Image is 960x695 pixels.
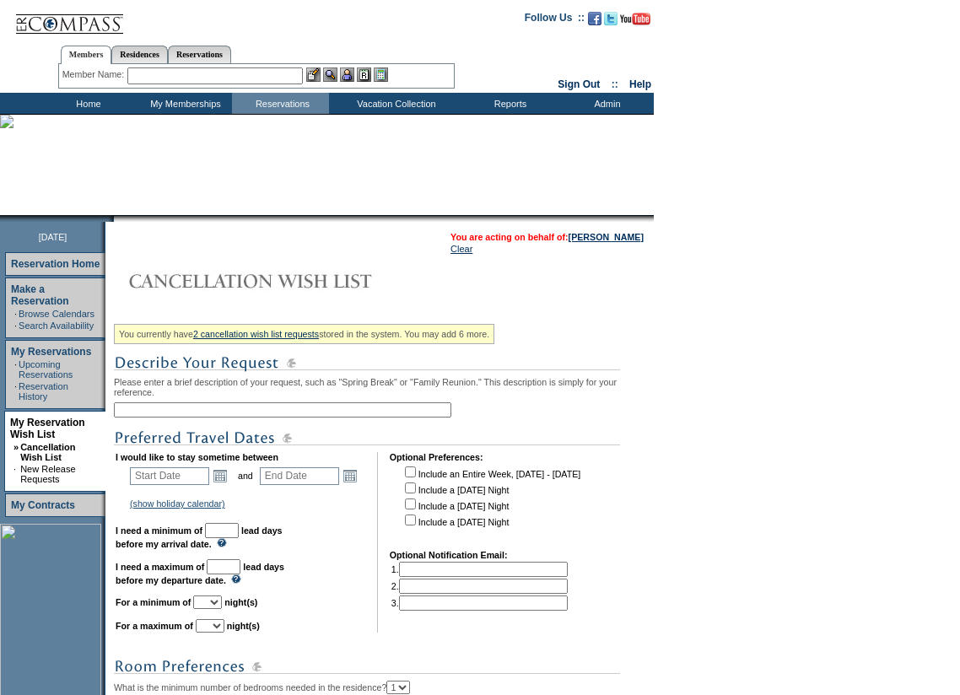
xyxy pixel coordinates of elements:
[323,67,337,82] img: View
[224,597,257,607] b: night(s)
[20,442,75,462] a: Cancellation Wish List
[588,12,601,25] img: Become our fan on Facebook
[391,579,568,594] td: 2.
[391,595,568,611] td: 3.
[168,46,231,63] a: Reservations
[620,17,650,27] a: Subscribe to our YouTube Channel
[135,93,232,114] td: My Memberships
[13,442,19,452] b: »
[341,466,359,485] a: Open the calendar popup.
[211,466,229,485] a: Open the calendar popup.
[61,46,112,64] a: Members
[20,464,75,484] a: New Release Requests
[391,562,568,577] td: 1.
[39,232,67,242] span: [DATE]
[390,452,483,462] b: Optional Preferences:
[306,67,321,82] img: b_edit.gif
[19,359,73,380] a: Upcoming Reservations
[116,525,202,536] b: I need a minimum of
[612,78,618,90] span: ::
[558,78,600,90] a: Sign Out
[340,67,354,82] img: Impersonate
[525,10,585,30] td: Follow Us ::
[116,452,278,462] b: I would like to stay sometime between
[11,283,69,307] a: Make a Reservation
[232,93,329,114] td: Reservations
[62,67,127,82] div: Member Name:
[11,258,100,270] a: Reservation Home
[14,309,17,319] td: ·
[231,574,241,584] img: questionMark_lightBlue.gif
[557,93,654,114] td: Admin
[38,93,135,114] td: Home
[402,464,580,538] td: Include an Entire Week, [DATE] - [DATE] Include a [DATE] Night Include a [DATE] Night Include a [...
[116,562,284,585] b: lead days before my departure date.
[450,244,472,254] a: Clear
[217,538,227,547] img: questionMark_lightBlue.gif
[604,12,618,25] img: Follow us on Twitter
[114,264,451,298] img: Cancellation Wish List
[14,321,17,331] td: ·
[116,621,193,631] b: For a maximum of
[116,597,191,607] b: For a minimum of
[193,329,319,339] a: 2 cancellation wish list requests
[13,464,19,484] td: ·
[14,359,17,380] td: ·
[114,656,620,677] img: subTtlRoomPreferences.gif
[11,346,91,358] a: My Reservations
[450,232,644,242] span: You are acting on behalf of:
[130,467,209,485] input: Date format: M/D/Y. Shortcut keys: [T] for Today. [UP] or [.] for Next Day. [DOWN] or [,] for Pre...
[111,46,168,63] a: Residences
[588,17,601,27] a: Become our fan on Facebook
[10,417,85,440] a: My Reservation Wish List
[19,321,94,331] a: Search Availability
[11,499,75,511] a: My Contracts
[114,215,116,222] img: blank.gif
[19,381,68,401] a: Reservation History
[460,93,557,114] td: Reports
[130,498,225,509] a: (show holiday calendar)
[235,464,256,488] td: and
[374,67,388,82] img: b_calculator.gif
[227,621,260,631] b: night(s)
[620,13,650,25] img: Subscribe to our YouTube Channel
[629,78,651,90] a: Help
[14,381,17,401] td: ·
[108,215,114,222] img: promoShadowLeftCorner.gif
[114,324,494,344] div: You currently have stored in the system. You may add 6 more.
[329,93,460,114] td: Vacation Collection
[390,550,508,560] b: Optional Notification Email:
[357,67,371,82] img: Reservations
[569,232,644,242] a: [PERSON_NAME]
[116,562,204,572] b: I need a maximum of
[19,309,94,319] a: Browse Calendars
[604,17,618,27] a: Follow us on Twitter
[260,467,339,485] input: Date format: M/D/Y. Shortcut keys: [T] for Today. [UP] or [.] for Next Day. [DOWN] or [,] for Pre...
[116,525,283,549] b: lead days before my arrival date.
